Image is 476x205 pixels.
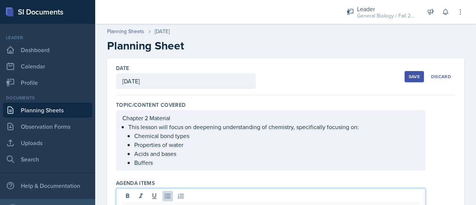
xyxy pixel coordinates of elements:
[431,74,451,80] div: Discard
[107,28,144,35] a: Planning Sheets
[155,28,170,35] div: [DATE]
[3,135,92,150] a: Uploads
[134,149,419,158] p: Acids and bases
[357,12,416,20] div: General Biology / Fall 2025
[3,75,92,90] a: Profile
[116,64,129,72] label: Date
[3,103,92,118] a: Planning Sheets
[122,113,419,122] p: Chapter 2 Material
[3,59,92,74] a: Calendar
[134,131,419,140] p: Chemical bond types
[116,179,155,187] label: Agenda items
[3,152,92,167] a: Search
[3,95,92,101] div: Documents
[3,119,92,134] a: Observation Forms
[3,42,92,57] a: Dashboard
[107,39,464,52] h2: Planning Sheet
[128,122,419,131] p: This lesson will focus on deepening understanding of chemistry, specifically focusing on:
[405,71,424,82] button: Save
[409,74,420,80] div: Save
[427,71,455,82] button: Discard
[134,158,419,167] p: Buffers
[357,4,416,13] div: Leader
[3,34,92,41] div: Leader
[134,140,419,149] p: Properties of water
[116,101,186,109] label: Topic/Content Covered
[3,178,92,193] div: Help & Documentation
